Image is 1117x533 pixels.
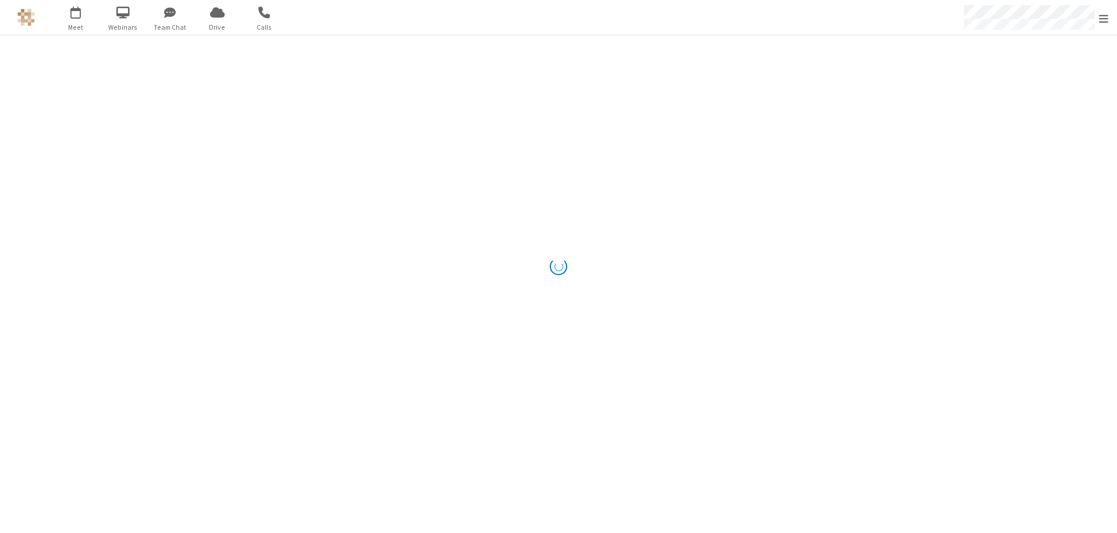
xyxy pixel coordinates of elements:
[243,22,286,33] span: Calls
[54,22,98,33] span: Meet
[195,22,239,33] span: Drive
[148,22,192,33] span: Team Chat
[101,22,145,33] span: Webinars
[17,9,35,26] img: QA Selenium DO NOT DELETE OR CHANGE
[1088,503,1108,525] iframe: Chat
